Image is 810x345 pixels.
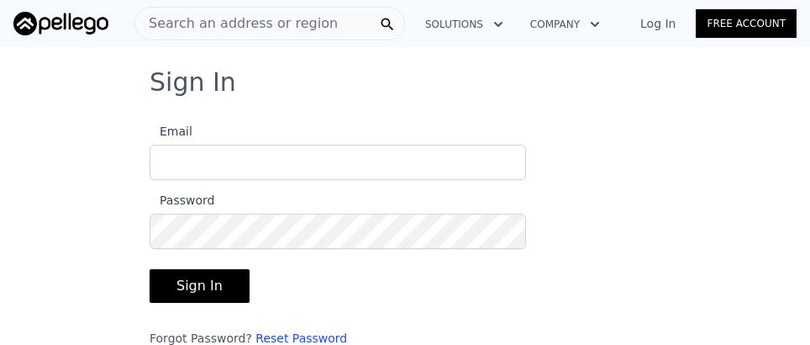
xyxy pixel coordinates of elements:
[135,13,338,34] span: Search an address or region
[412,9,517,40] button: Solutions
[150,67,660,98] h3: Sign In
[517,9,613,40] button: Company
[696,9,797,38] a: Free Account
[13,12,108,35] img: Pellego
[620,15,696,32] a: Log In
[150,194,214,207] span: Password
[150,125,192,138] span: Email
[255,332,347,345] a: Reset Password
[150,269,250,303] button: Sign In
[150,214,526,249] input: Password
[150,145,526,180] input: Email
